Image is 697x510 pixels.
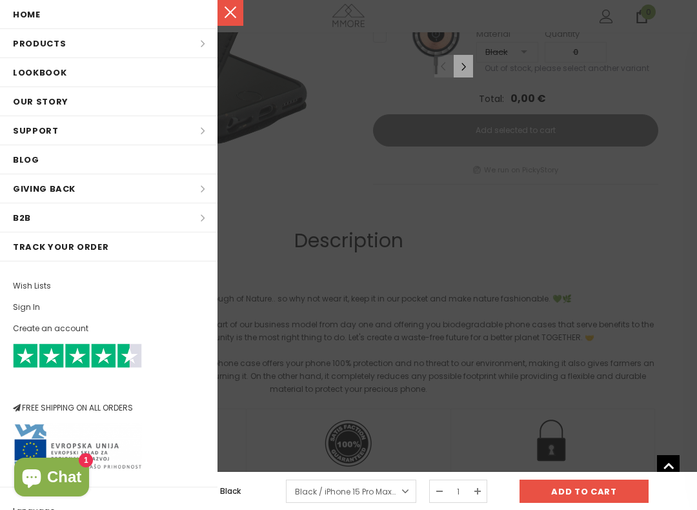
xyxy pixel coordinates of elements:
img: Javni Razpis [13,423,142,470]
span: FREE SHIPPING ON ALL ORDERS [13,349,205,413]
span: €16.90EUR [398,486,439,497]
span: Our Story [13,96,68,108]
input: Add to cart [520,480,649,503]
iframe: Customer reviews powered by Trustpilot [13,368,205,402]
inbox-online-store-chat: Shopify online store chat [10,458,93,500]
img: Trust Pilot Stars [13,343,142,369]
span: Blog [13,154,39,166]
span: Lookbook [13,66,66,79]
span: Wish Lists [13,280,51,292]
span: Track your order [13,241,108,253]
span: Home [13,8,41,21]
a: Black / iPhone 15 Pro Max -€16.90EUR [286,480,416,503]
a: Javni Razpis [13,440,142,451]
